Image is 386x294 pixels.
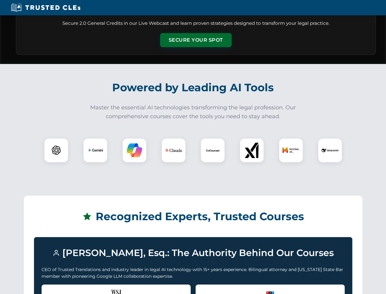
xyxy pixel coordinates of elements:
div: DeepSeek [318,138,342,163]
img: Copilot Logo [127,143,142,158]
div: Mistral AI [279,138,303,163]
h3: [PERSON_NAME], Esq.: The Authority Behind Our Courses [42,245,345,261]
h2: Powered by Leading AI Tools [24,77,362,98]
img: CoCounsel Logo [205,143,220,158]
img: Gemini Logo [88,143,103,158]
img: DeepSeek Logo [322,142,339,159]
img: xAI Logo [244,143,259,158]
div: CoCounsel [200,138,225,163]
div: ChatGPT [44,138,68,163]
div: Claude [161,138,186,163]
img: ChatGPT Logo [47,141,65,159]
p: Secure 2.0 General Credits in our Live Webcast and learn proven strategies designed to transform ... [24,20,368,27]
p: CEO of Trusted Translations and industry leader in legal AI technology with 15+ years experience.... [42,266,345,280]
div: xAI [240,138,264,163]
button: Secure Your Spot [160,33,232,47]
h2: Recognized Experts, Trusted Courses [34,206,352,227]
img: Trusted CLEs [9,3,82,12]
img: Mistral AI Logo [282,142,300,159]
p: Master the essential AI technologies transforming the legal profession. Our comprehensive courses... [86,103,300,121]
div: Gemini [83,138,108,163]
img: Claude Logo [165,142,182,159]
div: Copilot [122,138,147,163]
